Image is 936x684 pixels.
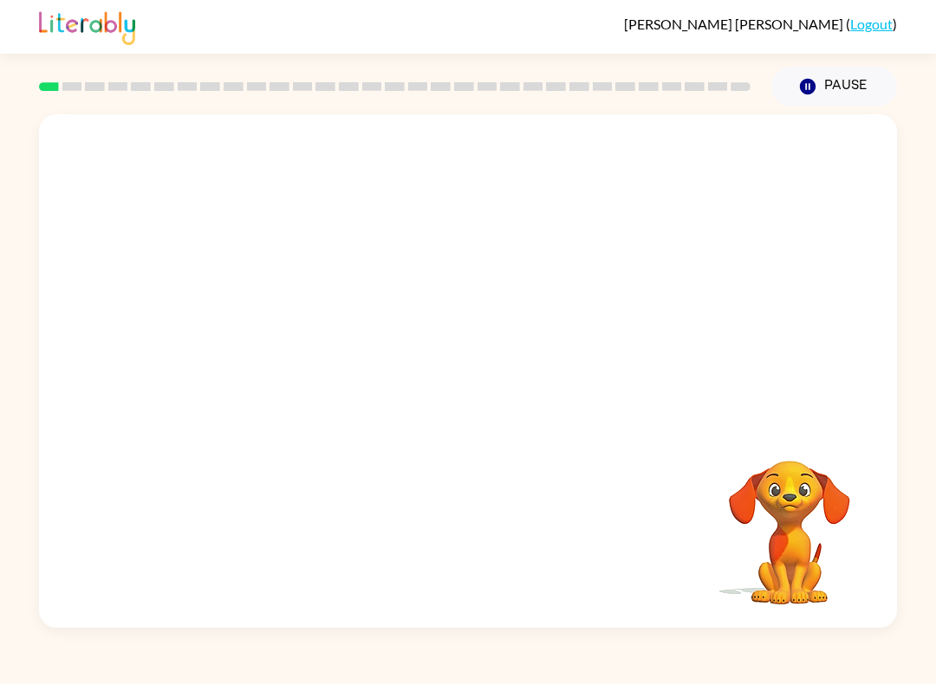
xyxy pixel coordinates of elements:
[850,16,893,32] a: Logout
[624,16,897,32] div: ( )
[39,7,135,45] img: Literably
[771,67,897,106] button: Pause
[703,434,876,607] video: Your browser must support playing .mp4 files to use Literably. Please try using another browser.
[624,16,846,32] span: [PERSON_NAME] [PERSON_NAME]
